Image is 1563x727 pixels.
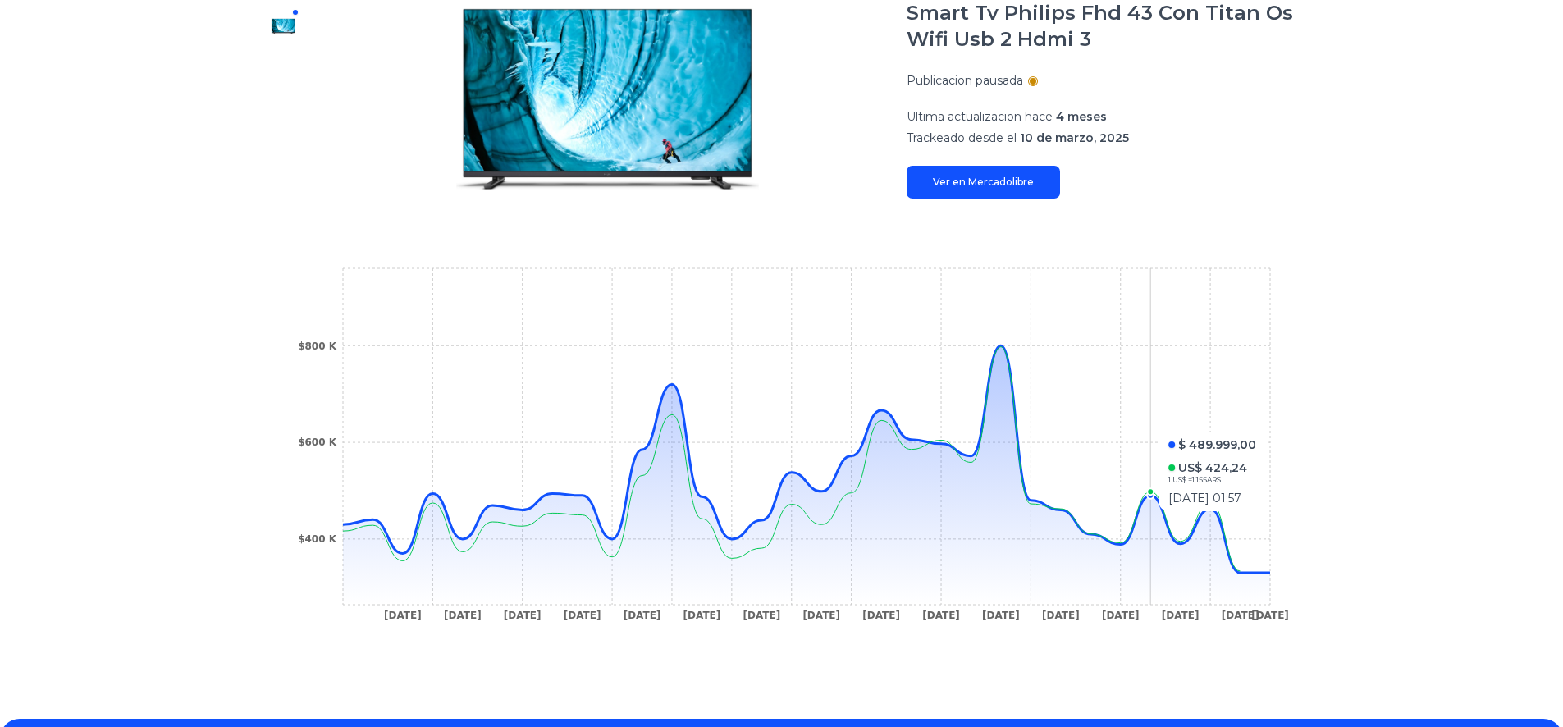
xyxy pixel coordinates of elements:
[1161,610,1199,621] tspan: [DATE]
[802,610,840,621] tspan: [DATE]
[298,533,337,545] tspan: $400 K
[1056,109,1107,124] span: 4 meses
[907,130,1017,145] span: Trackeado desde el
[982,610,1020,621] tspan: [DATE]
[1042,610,1080,621] tspan: [DATE]
[623,610,660,621] tspan: [DATE]
[298,437,337,448] tspan: $600 K
[683,610,720,621] tspan: [DATE]
[1251,610,1289,621] tspan: [DATE]
[503,610,541,621] tspan: [DATE]
[922,610,960,621] tspan: [DATE]
[298,341,337,352] tspan: $800 K
[743,610,780,621] tspan: [DATE]
[443,610,481,621] tspan: [DATE]
[1221,610,1259,621] tspan: [DATE]
[907,72,1023,89] p: Publicacion pausada
[1020,130,1129,145] span: 10 de marzo, 2025
[270,13,296,39] img: Smart Tv Philips Fhd 43 Con Titan Os Wifi Usb 2 Hdmi 3
[907,109,1053,124] span: Ultima actualizacion hace
[862,610,900,621] tspan: [DATE]
[563,610,601,621] tspan: [DATE]
[907,166,1060,199] a: Ver en Mercadolibre
[1101,610,1139,621] tspan: [DATE]
[384,610,422,621] tspan: [DATE]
